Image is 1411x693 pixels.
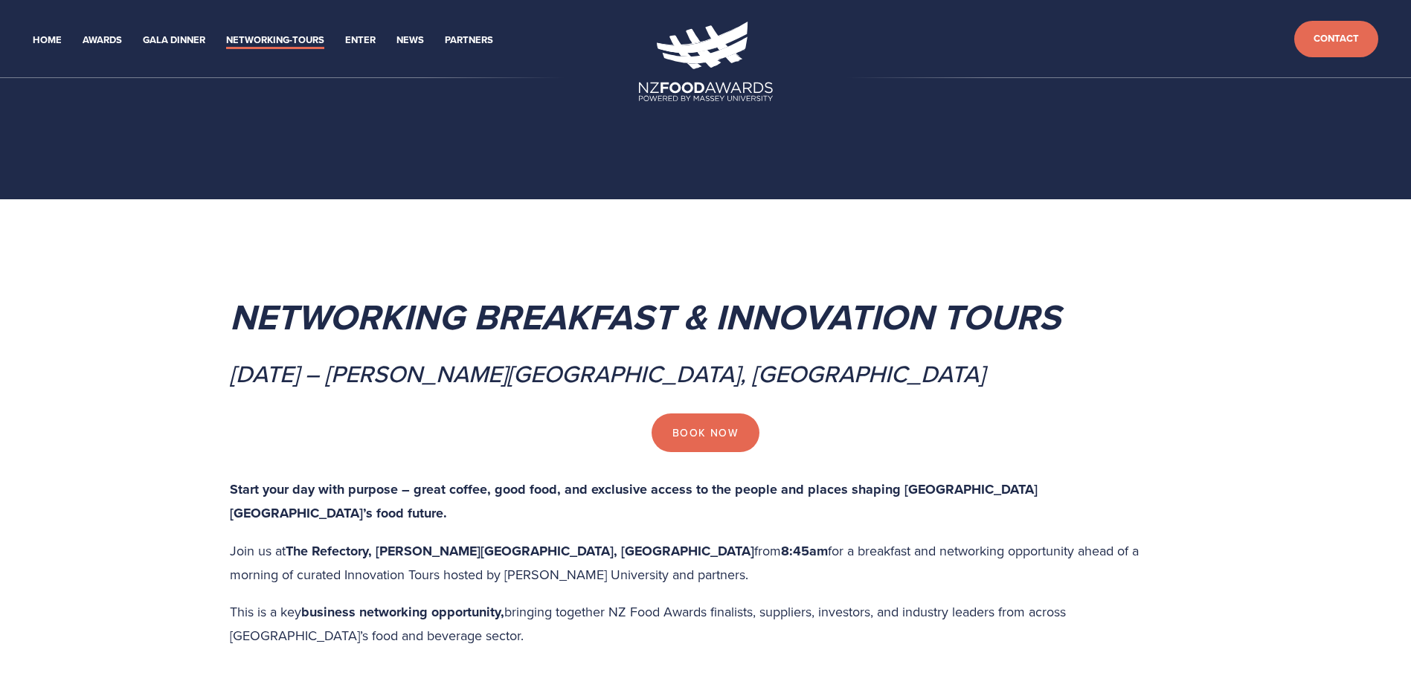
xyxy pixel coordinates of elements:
a: Awards [83,32,122,49]
em: Networking Breakfast & Innovation Tours [230,291,1061,343]
em: [DATE] – [PERSON_NAME][GEOGRAPHIC_DATA], [GEOGRAPHIC_DATA] [230,356,985,390]
a: Contact [1294,21,1378,57]
a: Home [33,32,62,49]
a: Networking-Tours [226,32,324,49]
a: Partners [445,32,493,49]
p: Join us at from for a breakfast and networking opportunity ahead of a morning of curated Innovati... [230,539,1182,587]
a: News [396,32,424,49]
strong: The Refectory, [PERSON_NAME][GEOGRAPHIC_DATA], [GEOGRAPHIC_DATA] [286,541,754,561]
p: This is a key bringing together NZ Food Awards finalists, suppliers, investors, and industry lead... [230,600,1182,648]
strong: business networking opportunity, [301,602,504,622]
a: Book Now [652,413,759,452]
strong: 8:45am [781,541,828,561]
a: Enter [345,32,376,49]
strong: Start your day with purpose – great coffee, good food, and exclusive access to the people and pla... [230,480,1041,523]
a: Gala Dinner [143,32,205,49]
